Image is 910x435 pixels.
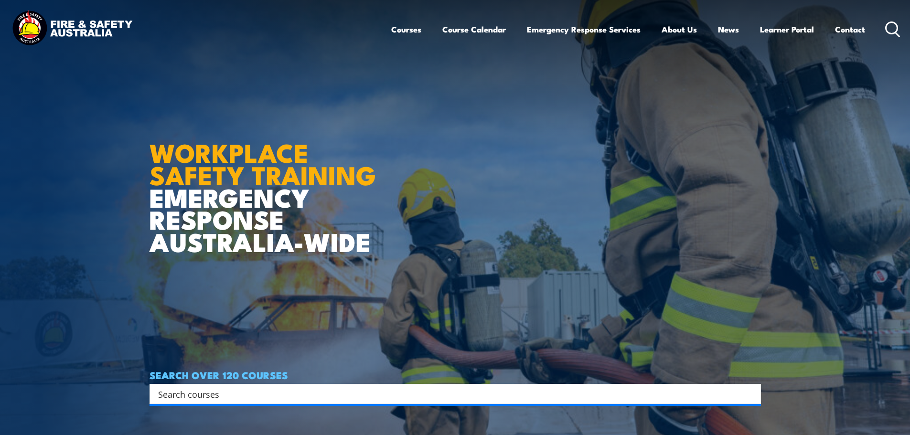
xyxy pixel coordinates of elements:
[158,387,740,401] input: Search input
[760,17,814,42] a: Learner Portal
[150,132,376,194] strong: WORKPLACE SAFETY TRAINING
[835,17,865,42] a: Contact
[442,17,506,42] a: Course Calendar
[160,387,742,401] form: Search form
[527,17,641,42] a: Emergency Response Services
[150,370,761,380] h4: SEARCH OVER 120 COURSES
[662,17,697,42] a: About Us
[391,17,421,42] a: Courses
[744,387,758,401] button: Search magnifier button
[150,117,383,253] h1: EMERGENCY RESPONSE AUSTRALIA-WIDE
[718,17,739,42] a: News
